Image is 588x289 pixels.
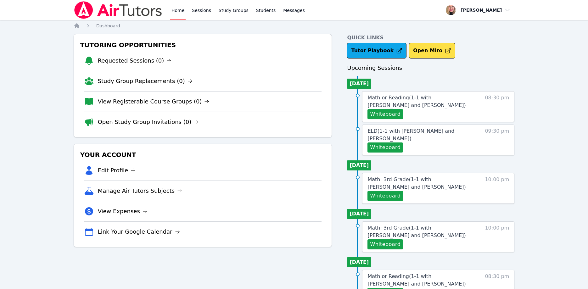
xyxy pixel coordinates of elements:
[74,1,163,19] img: Air Tutors
[347,209,371,219] li: [DATE]
[98,118,199,126] a: Open Study Group Invitations (0)
[367,225,466,238] span: Math: 3rd Grade ( 1-1 with [PERSON_NAME] and [PERSON_NAME] )
[98,166,136,175] a: Edit Profile
[283,7,305,14] span: Messages
[98,207,148,216] a: View Expenses
[367,128,454,142] span: ELD ( 1-1 with [PERSON_NAME] and [PERSON_NAME] )
[96,23,120,29] a: Dashboard
[347,34,514,42] h4: Quick Links
[367,176,473,191] a: Math: 3rd Grade(1-1 with [PERSON_NAME] and [PERSON_NAME])
[98,56,172,65] a: Requested Sessions (0)
[485,127,509,153] span: 09:30 pm
[485,94,509,119] span: 08:30 pm
[367,95,466,108] span: Math or Reading ( 1-1 with [PERSON_NAME] and [PERSON_NAME] )
[347,43,406,58] a: Tutor Playbook
[367,191,403,201] button: Whiteboard
[98,77,193,86] a: Study Group Replacements (0)
[367,176,466,190] span: Math: 3rd Grade ( 1-1 with [PERSON_NAME] and [PERSON_NAME] )
[347,160,371,170] li: [DATE]
[367,224,473,239] a: Math: 3rd Grade(1-1 with [PERSON_NAME] and [PERSON_NAME])
[347,257,371,267] li: [DATE]
[367,109,403,119] button: Whiteboard
[367,142,403,153] button: Whiteboard
[79,149,327,160] h3: Your Account
[98,227,180,236] a: Link Your Google Calendar
[79,39,327,51] h3: Tutoring Opportunities
[409,43,455,58] button: Open Miro
[367,273,473,288] a: Math or Reading(1-1 with [PERSON_NAME] and [PERSON_NAME])
[485,224,509,249] span: 10:00 pm
[98,97,210,106] a: View Registerable Course Groups (0)
[347,79,371,89] li: [DATE]
[367,273,466,287] span: Math or Reading ( 1-1 with [PERSON_NAME] and [PERSON_NAME] )
[367,94,473,109] a: Math or Reading(1-1 with [PERSON_NAME] and [PERSON_NAME])
[74,23,515,29] nav: Breadcrumb
[367,127,473,142] a: ELD(1-1 with [PERSON_NAME] and [PERSON_NAME])
[347,64,514,72] h3: Upcoming Sessions
[98,186,182,195] a: Manage Air Tutors Subjects
[367,239,403,249] button: Whiteboard
[96,23,120,28] span: Dashboard
[485,176,509,201] span: 10:00 pm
